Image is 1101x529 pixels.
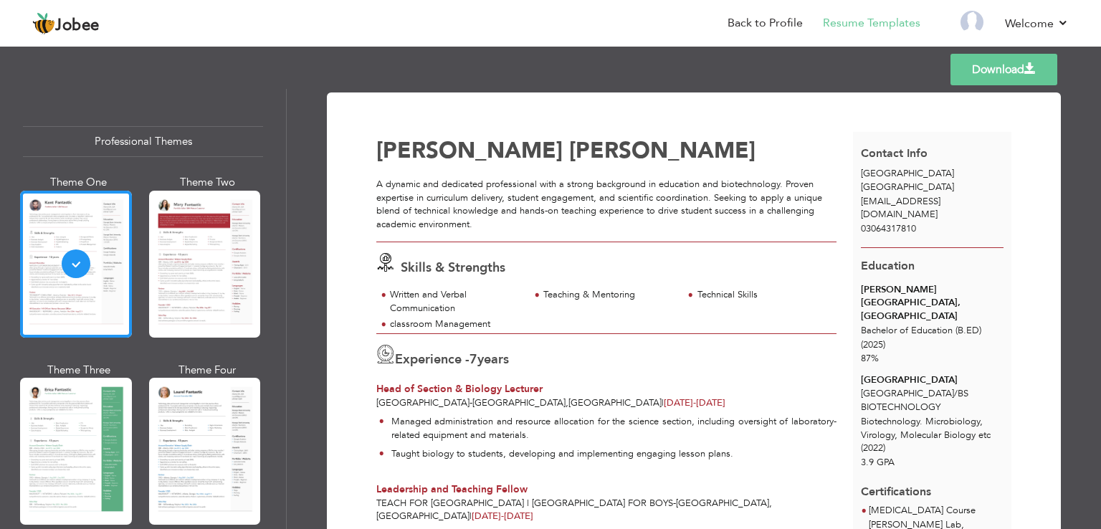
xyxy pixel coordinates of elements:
[376,178,837,231] div: A dynamic and dedicated professional with a strong background in education and biotechnology. Pro...
[32,12,100,35] a: Jobee
[391,415,837,442] p: Managed administration and resource allocation for the science section, including oversight of la...
[401,259,505,277] span: Skills & Strengths
[376,382,543,396] span: Head of Section & Biology Lecturer
[390,318,521,331] div: classroom Management
[861,387,968,414] span: [GEOGRAPHIC_DATA] BS BIOTECHNOLOGY
[954,387,958,400] span: /
[861,195,940,221] span: [EMAIL_ADDRESS][DOMAIN_NAME]
[152,363,264,378] div: Theme Four
[470,510,472,523] span: |
[950,54,1057,85] a: Download
[861,283,1004,323] div: [PERSON_NAME][GEOGRAPHIC_DATA], [GEOGRAPHIC_DATA]
[861,146,928,161] span: Contact Info
[728,15,803,32] a: Back to Profile
[390,288,521,315] div: Written and Verbal Communication
[470,351,477,368] span: 7
[376,396,470,409] span: [GEOGRAPHIC_DATA]
[861,473,931,500] span: Certifications
[376,482,528,496] span: Leadership and Teaching Fellow
[861,373,1004,387] div: [GEOGRAPHIC_DATA]
[152,175,264,190] div: Theme Two
[861,222,916,235] span: 03064317810
[569,135,756,166] span: [PERSON_NAME]
[472,510,533,523] span: [DATE]
[861,456,895,469] span: 3.9 GPA
[861,338,885,351] span: (2025)
[861,258,915,274] span: Education
[501,510,504,523] span: -
[664,396,696,409] span: [DATE]
[472,396,566,409] span: [GEOGRAPHIC_DATA]
[55,18,100,34] span: Jobee
[566,396,568,409] span: ,
[861,181,954,194] span: [GEOGRAPHIC_DATA]
[470,396,472,409] span: -
[861,167,954,180] span: [GEOGRAPHIC_DATA]
[693,396,696,409] span: -
[23,175,135,190] div: Theme One
[395,351,470,368] span: Experience -
[861,415,991,442] span: Biotechnology. Microbiology, Virology, Molecular Biology etc
[861,352,879,365] span: 87%
[376,135,563,166] span: [PERSON_NAME]
[1005,15,1069,32] a: Welcome
[472,510,504,523] span: [DATE]
[664,396,725,409] span: [DATE]
[662,396,664,409] span: |
[769,497,772,510] span: ,
[676,497,769,510] span: [GEOGRAPHIC_DATA]
[961,11,983,34] img: Profile Img
[376,510,470,523] span: [GEOGRAPHIC_DATA]
[568,396,662,409] span: [GEOGRAPHIC_DATA]
[23,126,263,157] div: Professional Themes
[861,442,885,454] span: (2022)
[673,497,676,510] span: -
[869,504,976,517] span: [MEDICAL_DATA] Course
[697,288,829,302] div: Technical Skills
[823,15,920,32] a: Resume Templates
[376,497,673,510] span: TEACH FOR [GEOGRAPHIC_DATA] | [GEOGRAPHIC_DATA] FOR BOYS
[23,363,135,378] div: Theme Three
[32,12,55,35] img: jobee.io
[861,324,981,337] span: Bachelor of Education (B.ED)
[543,288,675,302] div: Teaching & Mentoring
[391,447,837,461] p: Taught biology to students, developing and implementing engaging lesson plans.
[470,351,509,369] label: years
